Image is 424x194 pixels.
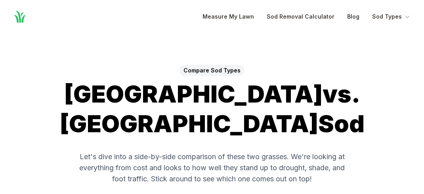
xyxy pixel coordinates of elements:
a: Measure My Lawn [202,12,254,21]
span: Compare Sod Types [180,65,244,76]
span: [GEOGRAPHIC_DATA] vs. [GEOGRAPHIC_DATA] Sod [60,80,365,138]
a: Sod Removal Calculator [267,12,334,21]
a: Blog [347,12,359,21]
button: Sod Types [372,12,411,21]
p: Let's dive into a side-by-side comparison of these two grasses. We're looking at everything from ... [79,151,345,184]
